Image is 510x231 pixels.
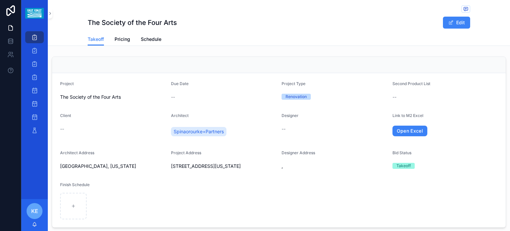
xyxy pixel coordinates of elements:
[171,127,226,136] a: Spinaorourke+Partners
[115,36,130,43] span: Pricing
[174,128,224,135] span: Spinaorourke+Partners
[396,163,411,169] div: Takeoff
[141,33,161,47] a: Schedule
[392,126,428,136] a: Open Excel
[115,33,130,47] a: Pricing
[60,163,166,170] span: [GEOGRAPHIC_DATA], [US_STATE]
[282,113,298,118] span: Designer
[60,81,74,86] span: Project
[171,150,201,155] span: Project Address
[88,36,104,43] span: Takeoff
[60,150,94,155] span: Architect Address
[286,94,307,100] div: Renovation
[171,163,277,170] span: [STREET_ADDRESS][US_STATE]
[21,27,48,145] div: scrollable content
[171,81,189,86] span: Due Date
[88,18,177,27] h1: The Society of the Four Arts
[60,94,166,100] span: The Society of the Four Arts
[392,113,423,118] span: Link to M2 Excel
[60,182,90,187] span: Finish Schedule
[282,81,305,86] span: Project Type
[171,113,189,118] span: Architect
[443,17,470,29] button: Edit
[392,81,430,86] span: Second Product List
[392,94,396,100] span: --
[25,8,43,19] img: App logo
[31,207,38,215] span: KE
[60,113,71,118] span: Client
[88,33,104,46] a: Takeoff
[141,36,161,43] span: Schedule
[60,126,64,132] span: --
[282,126,286,132] span: --
[282,150,315,155] span: Designer Address
[282,163,387,170] span: ,
[392,150,411,155] span: Bid Status
[171,94,175,100] span: --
